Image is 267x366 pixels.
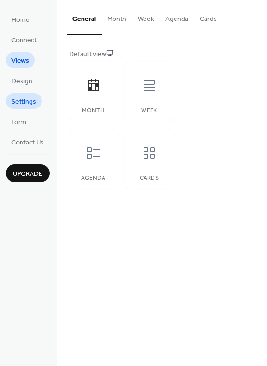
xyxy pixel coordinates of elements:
span: Views [11,56,29,66]
span: Contact Us [11,138,44,148]
div: Month [79,107,108,114]
a: Connect [6,32,42,48]
span: Design [11,77,32,87]
div: Week [134,107,164,114]
a: Settings [6,93,42,109]
button: Upgrade [6,164,50,182]
span: Settings [11,97,36,107]
div: Cards [134,175,164,182]
div: Agenda [79,175,108,182]
a: Contact Us [6,134,50,150]
span: Home [11,15,30,25]
a: Form [6,114,32,129]
a: Views [6,52,35,68]
span: Form [11,117,26,127]
div: Default view [69,49,253,59]
span: Upgrade [13,169,42,179]
span: Connect [11,36,37,46]
a: Home [6,11,35,27]
a: Design [6,73,38,88]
